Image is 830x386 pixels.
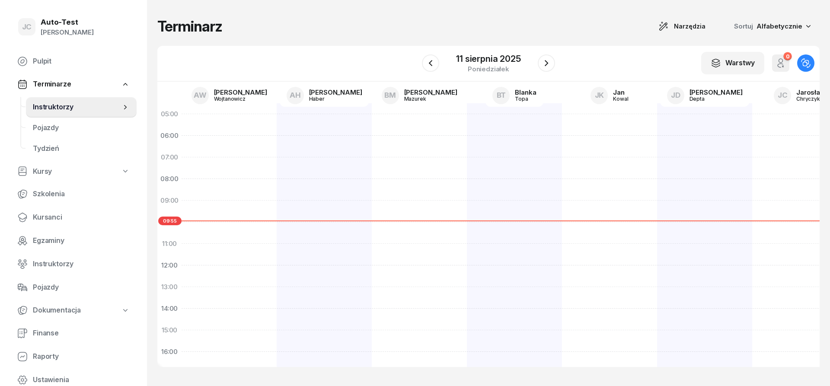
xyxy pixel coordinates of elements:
[772,54,789,72] button: 0
[214,96,255,102] div: Wojtanowicz
[33,212,130,223] span: Kursanci
[26,118,137,138] a: Pojazdy
[157,190,182,211] div: 09:00
[796,96,826,102] div: Chryczyk
[515,89,536,96] div: Blanka
[10,254,137,274] a: Instruktorzy
[456,54,520,63] div: 11 sierpnia 2025
[33,258,130,270] span: Instruktorzy
[674,21,705,32] span: Narzędzia
[185,84,274,107] a: AW[PERSON_NAME]Wojtanowicz
[157,255,182,276] div: 12:00
[157,233,182,255] div: 11:00
[690,96,731,102] div: Depta
[26,138,137,159] a: Tydzień
[157,147,182,168] div: 07:00
[796,89,826,96] div: Jarosław
[783,52,792,61] div: 0
[651,18,713,35] button: Narzędzia
[33,166,52,177] span: Kursy
[41,27,94,38] div: [PERSON_NAME]
[33,56,130,67] span: Pulpit
[33,122,130,134] span: Pojazdy
[41,19,94,26] div: Auto-Test
[671,92,680,99] span: JD
[10,207,137,228] a: Kursanci
[157,276,182,298] div: 13:00
[10,300,137,320] a: Dokumentacja
[711,57,755,69] div: Warstwy
[26,97,137,118] a: Instruktorzy
[10,323,137,344] a: Finanse
[384,92,396,99] span: BM
[157,125,182,147] div: 06:00
[33,143,130,154] span: Tydzień
[660,84,750,107] a: JD[PERSON_NAME]Depta
[157,168,182,190] div: 08:00
[157,341,182,363] div: 16:00
[701,52,764,74] button: Warstwy
[778,92,788,99] span: JC
[690,89,743,96] div: [PERSON_NAME]
[157,363,182,384] div: 17:00
[375,84,464,107] a: BM[PERSON_NAME]Mazurek
[33,351,130,362] span: Raporty
[214,89,267,96] div: [PERSON_NAME]
[33,328,130,339] span: Finanse
[404,96,446,102] div: Mazurek
[724,17,820,35] button: Sortuj Alfabetycznie
[595,92,604,99] span: JK
[497,92,506,99] span: BT
[33,305,81,316] span: Dokumentacja
[33,235,130,246] span: Egzaminy
[10,230,137,251] a: Egzaminy
[290,92,301,99] span: AH
[309,89,362,96] div: [PERSON_NAME]
[309,96,351,102] div: Haber
[734,21,755,32] span: Sortuj
[33,188,130,200] span: Szkolenia
[280,84,369,107] a: AH[PERSON_NAME]Haber
[757,22,802,30] span: Alfabetycznie
[157,103,182,125] div: 05:00
[10,162,137,182] a: Kursy
[157,19,222,34] h1: Terminarz
[10,346,137,367] a: Raporty
[157,298,182,319] div: 14:00
[33,79,71,90] span: Terminarze
[485,84,543,107] a: BTBlankaTopa
[613,89,628,96] div: Jan
[613,96,628,102] div: Kowal
[22,23,32,31] span: JC
[157,319,182,341] div: 15:00
[10,74,137,94] a: Terminarze
[10,277,137,298] a: Pojazdy
[10,51,137,72] a: Pulpit
[33,102,121,113] span: Instruktorzy
[515,96,536,102] div: Topa
[33,282,130,293] span: Pojazdy
[157,211,182,233] div: 10:00
[584,84,635,107] a: JKJanKowal
[33,374,130,386] span: Ustawienia
[456,66,520,72] div: poniedziałek
[404,89,457,96] div: [PERSON_NAME]
[10,184,137,204] a: Szkolenia
[194,92,207,99] span: AW
[158,217,182,225] span: 09:55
